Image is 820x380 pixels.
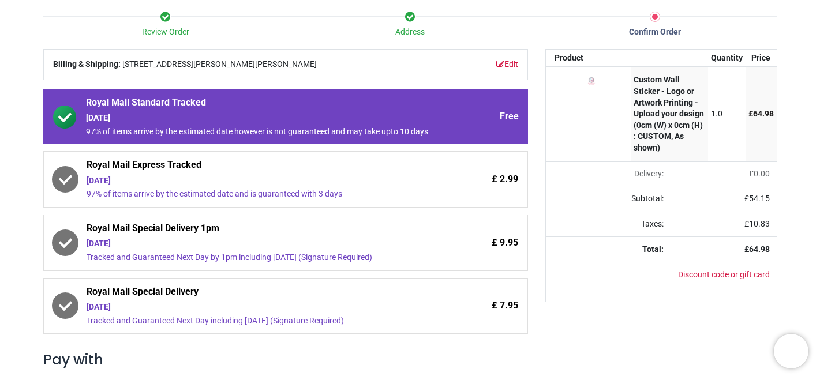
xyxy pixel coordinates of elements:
[711,108,743,120] div: 1.0
[546,186,671,212] td: Subtotal:
[744,194,770,203] span: £
[492,173,518,186] span: £ 2.99
[87,285,432,302] span: Royal Mail Special Delivery
[744,244,770,254] strong: £
[546,161,671,187] td: Delivery will be updated after choosing a new delivery method
[87,302,432,313] div: [DATE]
[748,109,774,118] span: £
[749,194,770,203] span: 54.15
[86,96,432,112] span: Royal Mail Standard Tracked
[87,315,432,327] div: Tracked and Guaranteed Next Day including [DATE] (Signature Required)
[43,350,528,370] h3: Pay with
[746,50,777,67] th: Price
[678,270,770,279] a: Discount code or gift card
[288,27,533,38] div: Address
[754,169,770,178] span: 0.00
[634,75,704,152] strong: Custom Wall Sticker - Logo or Artwork Printing - Upload your design (0cm (W) x 0cm (H) : CUSTOM, ...
[546,212,671,237] td: Taxes:
[86,126,432,138] div: 97% of items arrive by the estimated date however is not guaranteed and may take upto 10 days
[546,50,631,67] th: Product
[53,59,121,69] b: Billing & Shipping:
[749,219,770,228] span: 10.83
[774,334,808,368] iframe: Brevo live chat
[533,27,777,38] div: Confirm Order
[87,189,432,200] div: 97% of items arrive by the estimated date and is guaranteed with 3 days
[749,244,770,254] span: 64.98
[87,252,432,264] div: Tracked and Guaranteed Next Day by 1pm including [DATE] (Signature Required)
[642,244,664,254] strong: Total:
[86,112,432,124] div: [DATE]
[492,299,518,312] span: £ 7.95
[496,59,518,70] a: Edit
[122,59,317,70] span: [STREET_ADDRESS][PERSON_NAME][PERSON_NAME]
[744,219,770,228] span: £
[87,238,432,250] div: [DATE]
[708,50,746,67] th: Quantity
[500,110,519,123] span: Free
[555,77,628,85] img: RDBERABERABERABOZG4Df8mdAcsGzkCAAAAABJRU5ErkJggg==
[87,222,432,238] span: Royal Mail Special Delivery 1pm
[753,109,774,118] span: 64.98
[87,159,432,175] span: Royal Mail Express Tracked
[492,236,518,249] span: £ 9.95
[749,169,770,178] span: £
[87,175,432,187] div: [DATE]
[43,27,288,38] div: Review Order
